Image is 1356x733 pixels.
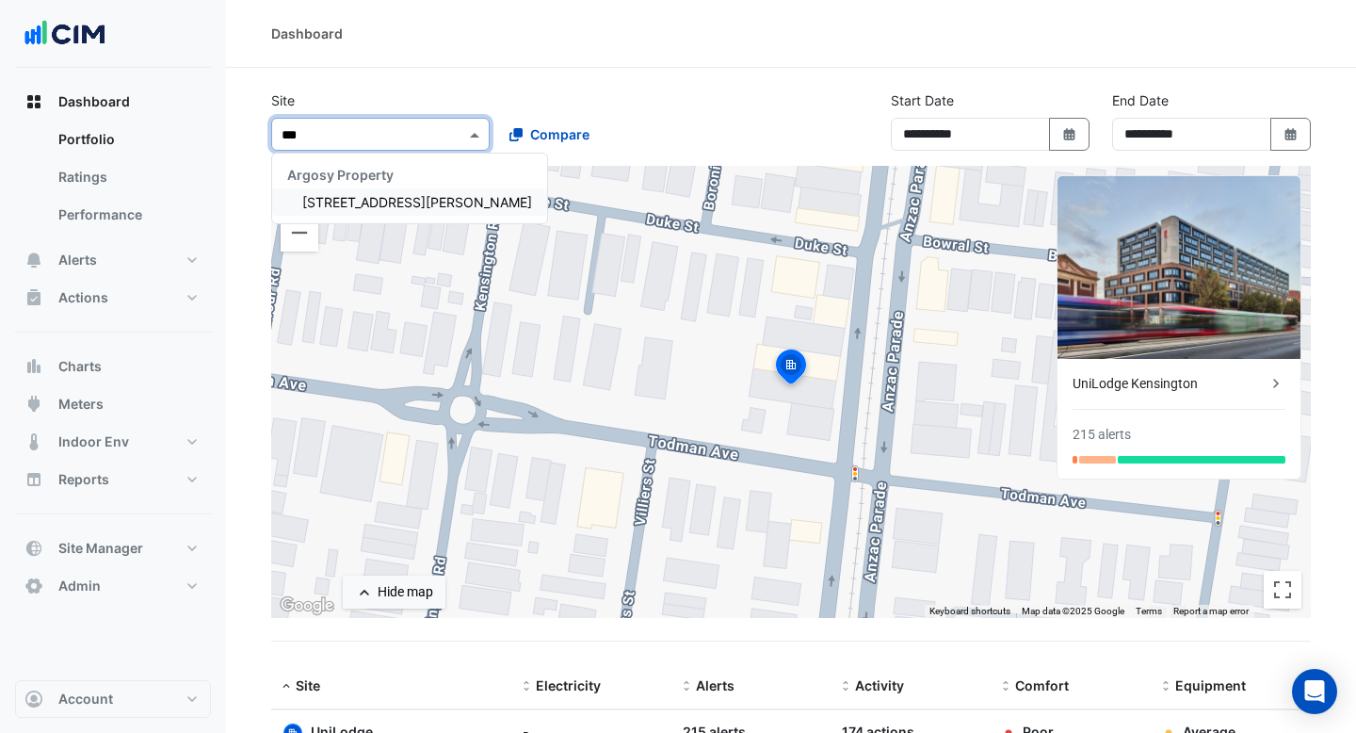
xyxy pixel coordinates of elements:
label: Site [271,90,295,110]
span: Reports [58,470,109,489]
button: Admin [15,567,211,605]
img: Google [276,594,338,618]
label: End Date [1112,90,1169,110]
span: Account [58,690,113,709]
div: Dashboard [15,121,211,241]
img: UniLodge Kensington [1057,176,1300,359]
div: UniLodge Kensington [1073,374,1267,394]
span: Actions [58,288,108,307]
button: Dashboard [15,83,211,121]
app-icon: Dashboard [24,92,43,111]
app-icon: Alerts [24,251,43,269]
button: Compare [497,118,602,151]
app-icon: Admin [24,577,43,595]
img: Company Logo [23,15,107,53]
button: Site Manager [15,529,211,567]
app-icon: Charts [24,357,43,376]
span: Electricity [536,677,601,693]
span: Compare [530,124,589,144]
span: [STREET_ADDRESS][PERSON_NAME] [302,194,532,210]
span: Site [296,677,320,693]
span: Alerts [58,251,97,269]
span: Admin [58,577,101,595]
a: Open this area in Google Maps (opens a new window) [276,594,338,618]
button: Actions [15,279,211,317]
button: Toggle fullscreen view [1264,571,1301,609]
app-icon: Meters [24,395,43,414]
span: Alerts [696,677,734,693]
fa-icon: Select Date [1061,126,1078,142]
button: Meters [15,385,211,423]
a: Performance [43,196,211,234]
span: Charts [58,357,102,376]
div: Dashboard [271,24,343,43]
div: Options List [272,154,547,223]
img: site-pin-selected.svg [770,347,812,392]
span: Site Manager [58,539,143,558]
span: Indoor Env [58,432,129,451]
div: Open Intercom Messenger [1292,669,1337,714]
span: Map data ©2025 Google [1022,606,1124,616]
a: Report a map error [1173,606,1249,616]
button: Charts [15,348,211,385]
app-icon: Actions [24,288,43,307]
div: Hide map [378,582,433,602]
app-icon: Indoor Env [24,432,43,451]
span: Activity [855,677,904,693]
button: Indoor Env [15,423,211,461]
span: Argosy Property [287,167,394,183]
a: Ratings [43,158,211,196]
fa-icon: Select Date [1283,126,1299,142]
div: 215 alerts [1073,425,1131,445]
button: Keyboard shortcuts [929,605,1010,618]
span: Comfort [1015,677,1069,693]
button: Reports [15,461,211,498]
span: Meters [58,395,104,414]
button: Account [15,680,211,718]
span: Dashboard [58,92,130,111]
a: Portfolio [43,121,211,158]
app-icon: Reports [24,470,43,489]
label: Start Date [891,90,954,110]
button: Zoom out [281,214,318,252]
app-icon: Site Manager [24,539,43,558]
button: Hide map [343,576,445,609]
a: Terms (opens in new tab) [1136,606,1162,616]
button: Alerts [15,241,211,279]
span: Equipment [1175,677,1246,693]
